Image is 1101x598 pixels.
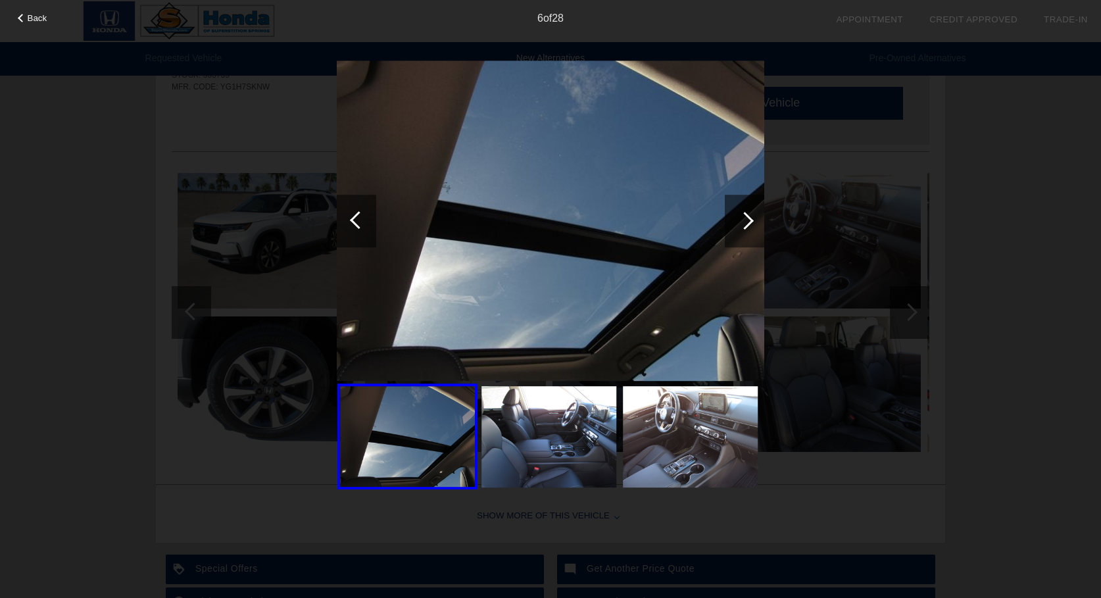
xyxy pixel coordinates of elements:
span: Back [28,13,47,23]
img: 8.jpg [623,386,758,487]
span: 28 [552,12,564,24]
a: Credit Approved [929,14,1017,24]
a: Trade-In [1044,14,1088,24]
span: 6 [537,12,543,24]
img: 7.jpg [481,386,616,487]
img: 6.jpg [337,61,764,382]
a: Appointment [836,14,903,24]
